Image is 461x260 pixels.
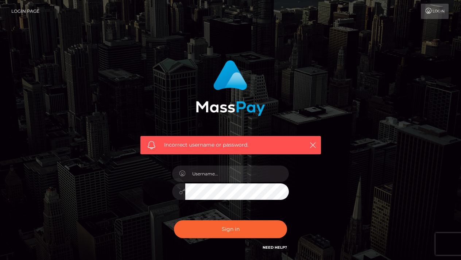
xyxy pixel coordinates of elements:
a: Login [421,4,449,19]
input: Username... [185,166,289,182]
button: Sign in [174,220,287,238]
a: Need Help? [263,245,287,250]
img: MassPay Login [196,60,265,116]
a: Login Page [11,4,39,19]
span: Incorrect username or password. [164,141,297,149]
